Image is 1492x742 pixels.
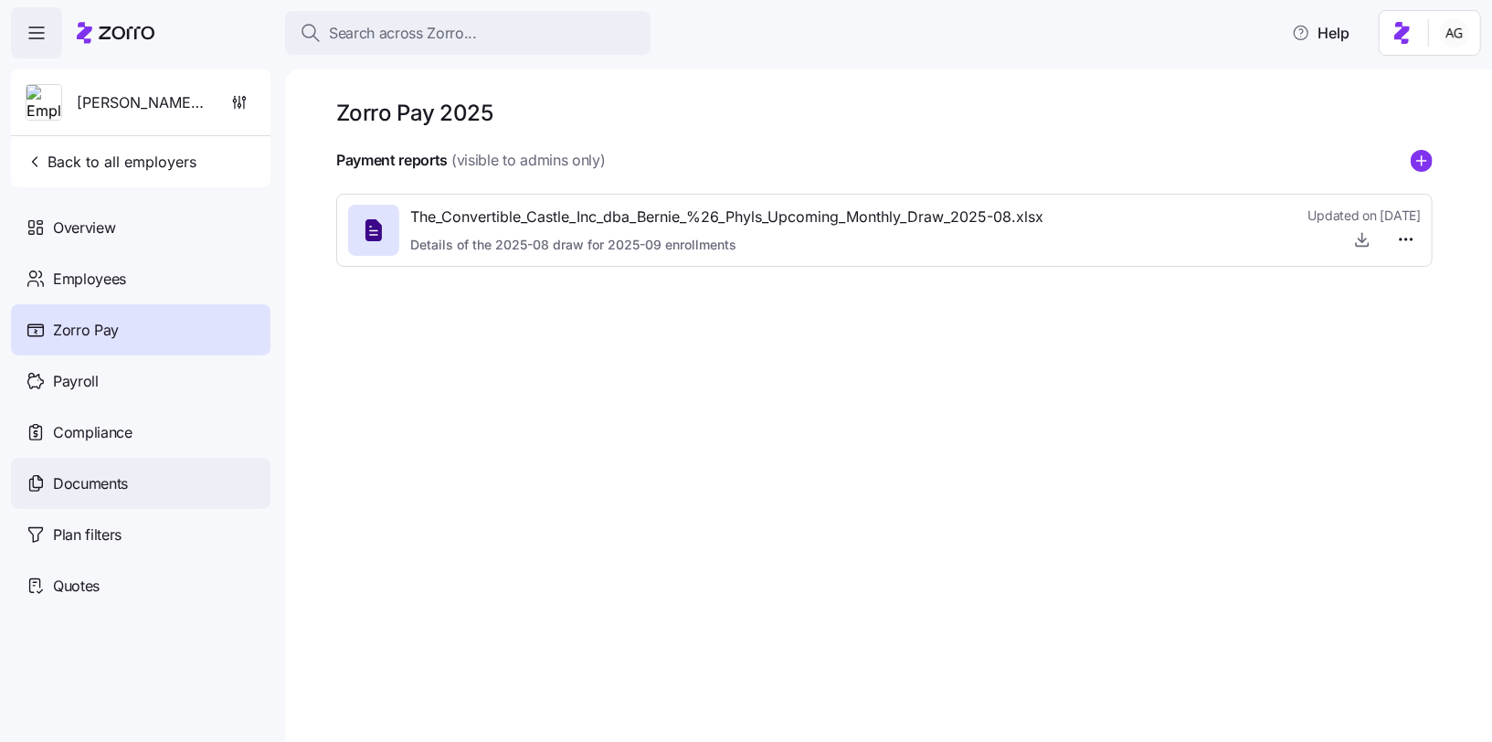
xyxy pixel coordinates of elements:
[53,524,122,546] span: Plan filters
[11,458,270,509] a: Documents
[53,575,100,598] span: Quotes
[53,319,119,342] span: Zorro Pay
[285,11,651,55] button: Search across Zorro...
[53,268,126,291] span: Employees
[53,421,132,444] span: Compliance
[336,150,448,171] h4: Payment reports
[1411,150,1433,172] svg: add icon
[18,143,204,180] button: Back to all employers
[11,202,270,253] a: Overview
[11,509,270,560] a: Plan filters
[11,407,270,458] a: Compliance
[1292,22,1349,44] span: Help
[11,560,270,611] a: Quotes
[53,370,99,393] span: Payroll
[77,91,208,114] span: [PERSON_NAME] and [PERSON_NAME]'s Furniture
[410,236,1043,254] span: Details of the 2025-08 draw for 2025-09 enrollments
[1277,15,1364,51] button: Help
[1440,18,1469,48] img: 5fc55c57e0610270ad857448bea2f2d5
[1308,207,1421,225] span: Updated on [DATE]
[26,85,61,122] img: Employer logo
[329,22,477,45] span: Search across Zorro...
[451,149,605,172] span: (visible to admins only)
[11,304,270,355] a: Zorro Pay
[11,355,270,407] a: Payroll
[410,206,1043,228] span: The_Convertible_Castle_Inc_dba_Bernie_%26_Phyls_Upcoming_Monthly_Draw_2025-08.xlsx
[11,253,270,304] a: Employees
[53,217,115,239] span: Overview
[26,151,196,173] span: Back to all employers
[53,472,128,495] span: Documents
[336,99,492,127] h1: Zorro Pay 2025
